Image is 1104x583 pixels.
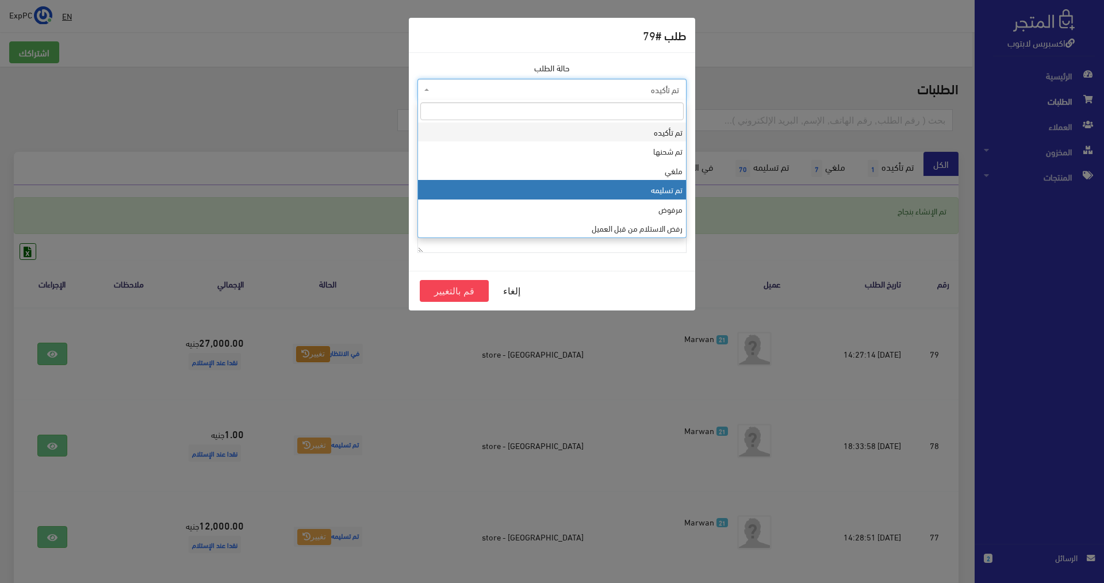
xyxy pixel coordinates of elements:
li: تم تأكيده [418,122,686,141]
label: حالة الطلب [534,62,570,74]
button: إلغاء [489,280,535,302]
li: ملغي [418,161,686,180]
span: تم تأكيده [432,84,679,95]
li: تم شحنها [418,141,686,160]
span: 79 [643,24,655,45]
h5: طلب # [643,26,687,44]
li: تم تسليمه [418,180,686,199]
li: رفض الاستلام من قبل العميل [418,218,686,237]
span: تم تأكيده [417,79,687,101]
button: قم بالتغيير [420,280,489,302]
li: مرفوض [418,200,686,218]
